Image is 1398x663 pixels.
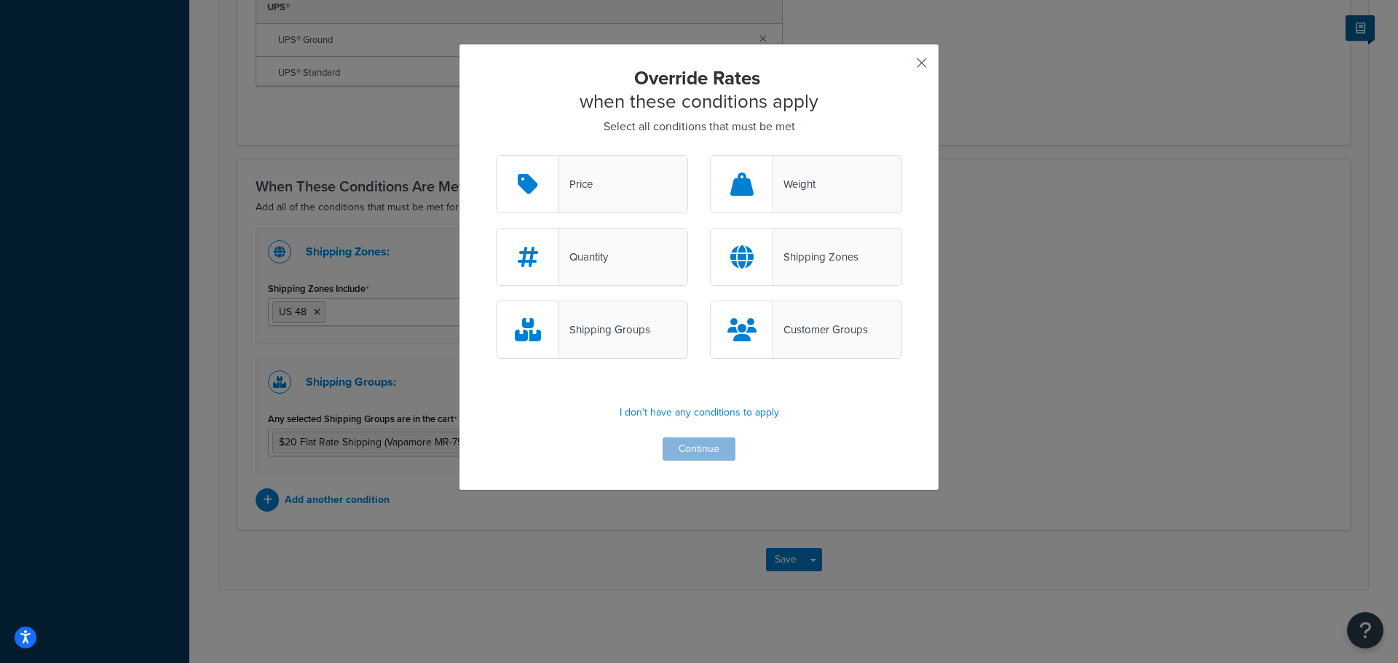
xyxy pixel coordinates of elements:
div: Price [559,174,593,194]
strong: Override Rates [634,64,760,92]
div: Shipping Groups [559,319,650,340]
div: Quantity [559,247,608,267]
div: Weight [773,174,815,194]
p: I don't have any conditions to apply [496,402,902,423]
div: Shipping Zones [773,247,858,267]
p: Select all conditions that must be met [496,116,902,137]
h2: when these conditions apply [496,66,902,113]
div: Customer Groups [773,319,868,340]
